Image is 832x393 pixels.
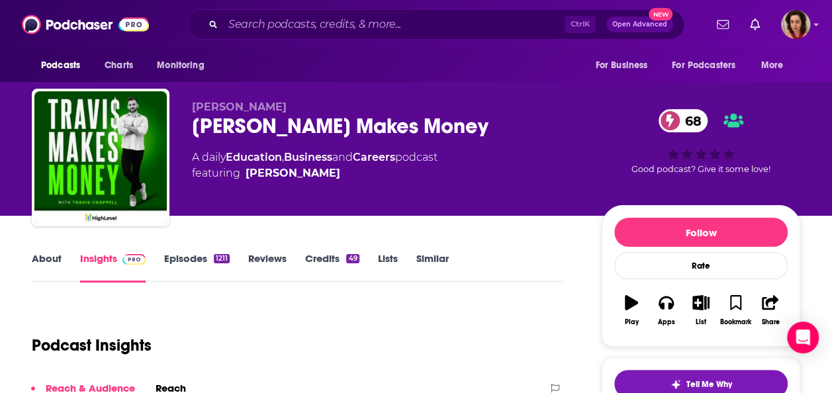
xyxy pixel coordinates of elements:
[745,13,765,36] a: Show notifications dropdown
[659,109,708,132] a: 68
[34,91,167,224] img: Travis Makes Money
[781,10,810,39] span: Logged in as hdrucker
[720,318,751,326] div: Bookmark
[96,53,141,78] a: Charts
[606,17,673,32] button: Open AdvancedNew
[214,254,230,263] div: 1211
[192,165,438,181] span: featuring
[649,8,672,21] span: New
[32,252,62,283] a: About
[187,9,684,40] div: Search podcasts, credits, & more...
[148,53,221,78] button: open menu
[672,56,735,75] span: For Podcasters
[565,16,596,33] span: Ctrl K
[602,101,800,183] div: 68Good podcast? Give it some love!
[164,252,230,283] a: Episodes1211
[353,151,395,163] a: Careers
[696,318,706,326] div: List
[649,286,683,334] button: Apps
[80,252,146,283] a: InsightsPodchaser Pro
[41,56,80,75] span: Podcasts
[378,252,398,283] a: Lists
[672,109,708,132] span: 68
[753,286,788,334] button: Share
[752,53,800,78] button: open menu
[614,252,788,279] div: Rate
[32,335,152,355] h1: Podcast Insights
[625,318,639,326] div: Play
[712,13,734,36] a: Show notifications dropdown
[761,318,779,326] div: Share
[32,53,97,78] button: open menu
[781,10,810,39] img: User Profile
[22,12,149,37] img: Podchaser - Follow, Share and Rate Podcasts
[614,286,649,334] button: Play
[586,53,664,78] button: open menu
[761,56,784,75] span: More
[663,53,755,78] button: open menu
[223,14,565,35] input: Search podcasts, credits, & more...
[246,165,340,181] div: [PERSON_NAME]
[684,286,718,334] button: List
[595,56,647,75] span: For Business
[718,286,753,334] button: Bookmark
[284,151,332,163] a: Business
[686,379,732,390] span: Tell Me Why
[105,56,133,75] span: Charts
[305,252,359,283] a: Credits49
[781,10,810,39] button: Show profile menu
[631,164,770,174] span: Good podcast? Give it some love!
[192,101,287,113] span: [PERSON_NAME]
[226,151,282,163] a: Education
[658,318,675,326] div: Apps
[346,254,359,263] div: 49
[332,151,353,163] span: and
[157,56,204,75] span: Monitoring
[612,21,667,28] span: Open Advanced
[416,252,449,283] a: Similar
[670,379,681,390] img: tell me why sparkle
[787,322,819,353] div: Open Intercom Messenger
[192,150,438,181] div: A daily podcast
[282,151,284,163] span: ,
[248,252,287,283] a: Reviews
[614,218,788,247] button: Follow
[122,254,146,265] img: Podchaser Pro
